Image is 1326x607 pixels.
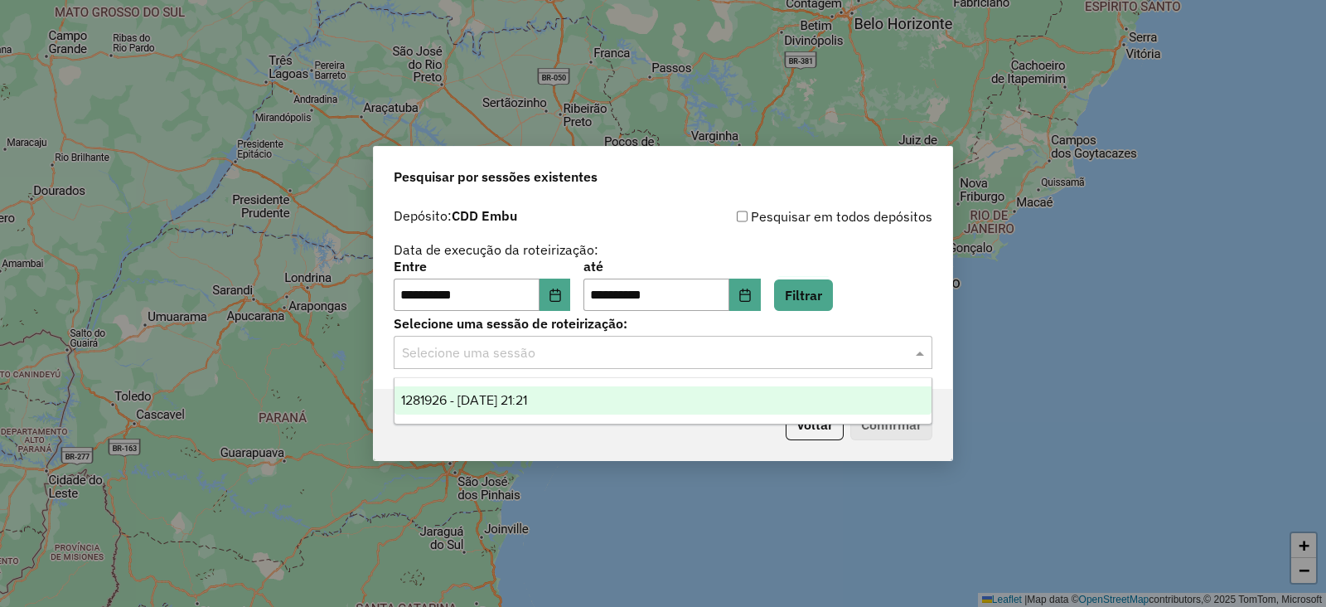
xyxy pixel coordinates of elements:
[729,279,761,312] button: Choose Date
[452,207,517,224] strong: CDD Embu
[394,206,517,226] label: Depósito:
[786,409,844,440] button: Voltar
[540,279,571,312] button: Choose Date
[663,206,932,226] div: Pesquisar em todos depósitos
[394,240,598,260] label: Data de execução da roteirização:
[394,377,932,425] ng-dropdown-panel: Options list
[394,167,598,187] span: Pesquisar por sessões existentes
[583,256,760,276] label: até
[774,279,833,311] button: Filtrar
[394,313,932,333] label: Selecione uma sessão de roteirização:
[394,256,570,276] label: Entre
[401,393,527,407] span: 1281926 - [DATE] 21:21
